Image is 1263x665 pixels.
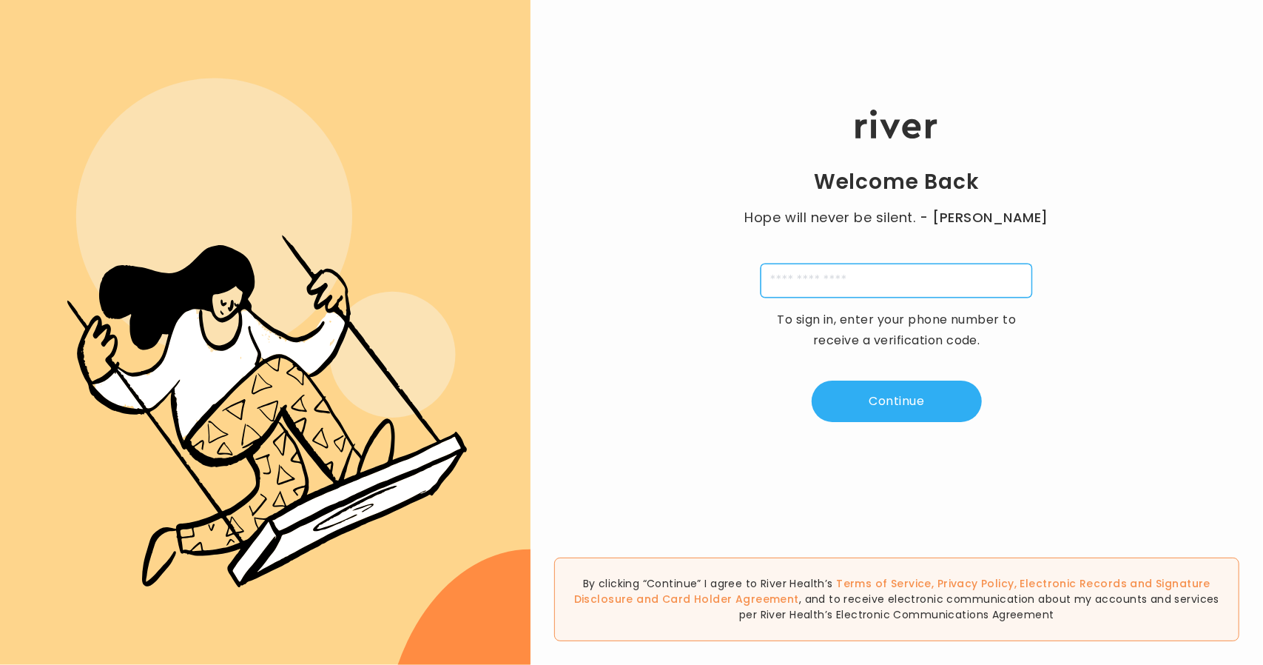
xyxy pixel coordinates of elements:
[662,592,799,606] a: Card Holder Agreement
[767,310,1026,351] p: To sign in, enter your phone number to receive a verification code.
[812,381,982,422] button: Continue
[814,169,980,196] h1: Welcome Back
[730,207,1063,228] p: Hope will never be silent.
[836,576,932,591] a: Terms of Service
[574,576,1210,606] span: , , and
[574,576,1210,606] a: Electronic Records and Signature Disclosure
[739,592,1219,622] span: , and to receive electronic communication about my accounts and services per River Health’s Elect...
[554,558,1239,641] div: By clicking “Continue” I agree to River Health’s
[920,207,1048,228] span: - [PERSON_NAME]
[937,576,1014,591] a: Privacy Policy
